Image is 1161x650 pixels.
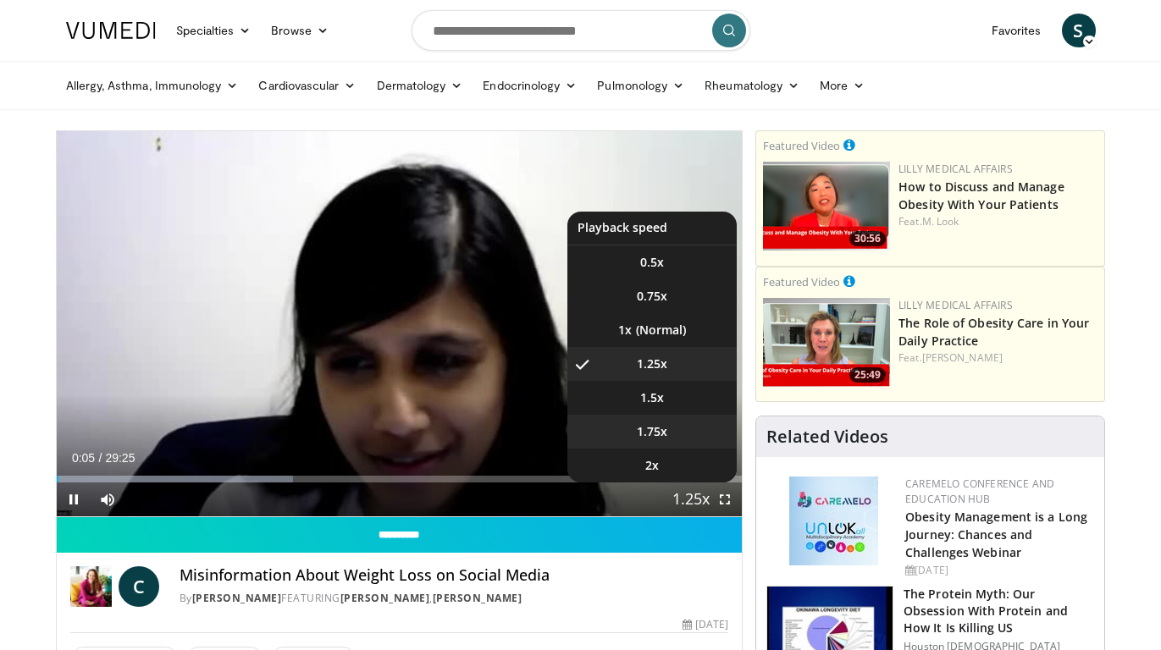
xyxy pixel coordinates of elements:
[849,231,886,246] span: 30:56
[57,482,91,516] button: Pause
[180,566,728,585] h4: Misinformation About Weight Loss on Social Media
[905,509,1087,560] a: Obesity Management is a Long Journey: Chances and Challenges Webinar
[763,162,890,251] img: c98a6a29-1ea0-4bd5-8cf5-4d1e188984a7.png.150x105_q85_crop-smart_upscale.png
[905,476,1054,506] a: CaReMeLO Conference and Education Hub
[105,451,135,465] span: 29:25
[637,423,667,440] span: 1.75x
[433,591,522,605] a: [PERSON_NAME]
[922,350,1003,365] a: [PERSON_NAME]
[898,298,1013,312] a: Lilly Medical Affairs
[1062,14,1096,47] a: S
[763,162,890,251] a: 30:56
[898,214,1097,229] div: Feat.
[981,14,1052,47] a: Favorites
[763,274,840,289] small: Featured Video
[763,298,890,387] a: 25:49
[166,14,262,47] a: Specialties
[905,563,1091,578] div: [DATE]
[618,322,632,339] span: 1x
[180,591,728,606] div: By FEATURING ,
[898,350,1097,366] div: Feat.
[91,482,124,516] button: Mute
[119,566,159,607] a: C
[412,10,750,51] input: Search topics, interventions
[898,315,1089,349] a: The Role of Obesity Care in Your Daily Practice
[763,138,840,153] small: Featured Video
[261,14,339,47] a: Browse
[72,451,95,465] span: 0:05
[898,162,1013,176] a: Lilly Medical Affairs
[637,288,667,305] span: 0.75x
[922,214,959,229] a: M. Look
[898,179,1064,212] a: How to Discuss and Manage Obesity With Your Patients
[70,566,112,607] img: Dr. Carolynn Francavilla
[645,457,659,474] span: 2x
[789,476,878,565] img: 45df64a9-a6de-482c-8a90-ada250f7980c.png.150x105_q85_autocrop_double_scale_upscale_version-0.2.jpg
[56,69,249,102] a: Allergy, Asthma, Immunology
[694,69,810,102] a: Rheumatology
[810,69,875,102] a: More
[904,586,1094,636] h3: The Protein Myth: Our Obsession With Protein and How It Is Killing US
[640,254,664,271] span: 0.5x
[340,591,430,605] a: [PERSON_NAME]
[683,617,728,632] div: [DATE]
[640,389,664,406] span: 1.5x
[57,131,743,517] video-js: Video Player
[367,69,473,102] a: Dermatology
[708,482,742,516] button: Fullscreen
[849,367,886,383] span: 25:49
[192,591,282,605] a: [PERSON_NAME]
[766,427,888,447] h4: Related Videos
[248,69,366,102] a: Cardiovascular
[587,69,694,102] a: Pulmonology
[473,69,587,102] a: Endocrinology
[57,476,743,482] div: Progress Bar
[637,355,667,372] span: 1.25x
[99,451,102,465] span: /
[674,482,708,516] button: Playback Rate
[763,298,890,387] img: e1208b6b-349f-4914-9dd7-f97803bdbf1d.png.150x105_q85_crop-smart_upscale.png
[66,22,156,39] img: VuMedi Logo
